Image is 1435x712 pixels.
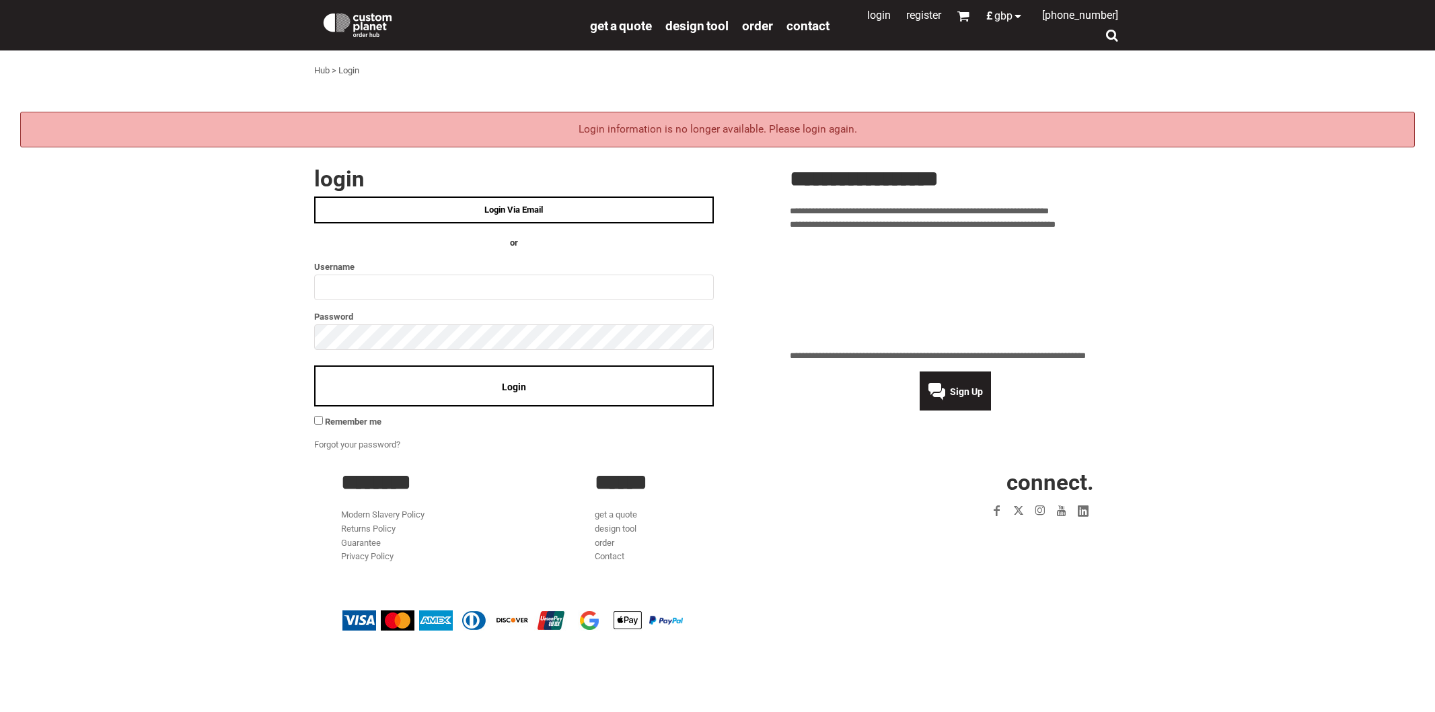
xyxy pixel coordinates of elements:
[325,417,381,427] span: Remember me
[573,610,606,631] img: Google Pay
[20,112,1415,147] div: Login information is no longer available. Please login again.
[786,17,830,33] a: Contact
[484,205,543,215] span: Login Via Email
[590,17,652,33] a: get a quote
[848,471,1094,493] h2: CONNECT.
[994,11,1013,22] span: GBP
[314,309,714,324] label: Password
[314,197,714,223] a: Login Via Email
[341,538,381,548] a: Guarantee
[742,17,773,33] a: order
[786,18,830,34] span: Contact
[321,10,394,37] img: Custom Planet
[314,65,330,75] a: Hub
[665,18,729,34] span: design tool
[341,509,425,520] a: Modern Slavery Policy
[314,439,400,450] a: Forgot your password?
[381,610,414,631] img: Mastercard
[665,17,729,33] a: design tool
[314,236,714,250] h4: OR
[502,382,526,392] span: Login
[742,18,773,34] span: order
[457,610,491,631] img: Diners Club
[314,416,323,425] input: Remember me
[595,509,637,520] a: get a quote
[314,168,714,190] h2: Login
[950,386,983,397] span: Sign Up
[341,551,394,561] a: Privacy Policy
[314,3,583,44] a: Custom Planet
[790,240,1121,341] iframe: Customer reviews powered by Trustpilot
[341,524,396,534] a: Returns Policy
[908,530,1094,546] iframe: Customer reviews powered by Trustpilot
[649,616,683,624] img: PayPal
[419,610,453,631] img: American Express
[611,610,645,631] img: Apple Pay
[496,610,529,631] img: Discover
[986,11,994,22] span: £
[534,610,568,631] img: China UnionPay
[595,524,636,534] a: design tool
[906,9,941,22] a: Register
[867,9,891,22] a: Login
[338,64,359,78] div: Login
[590,18,652,34] span: get a quote
[595,538,614,548] a: order
[595,551,624,561] a: Contact
[1042,9,1118,22] span: [PHONE_NUMBER]
[342,610,376,631] img: Visa
[332,64,336,78] div: >
[314,259,714,275] label: Username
